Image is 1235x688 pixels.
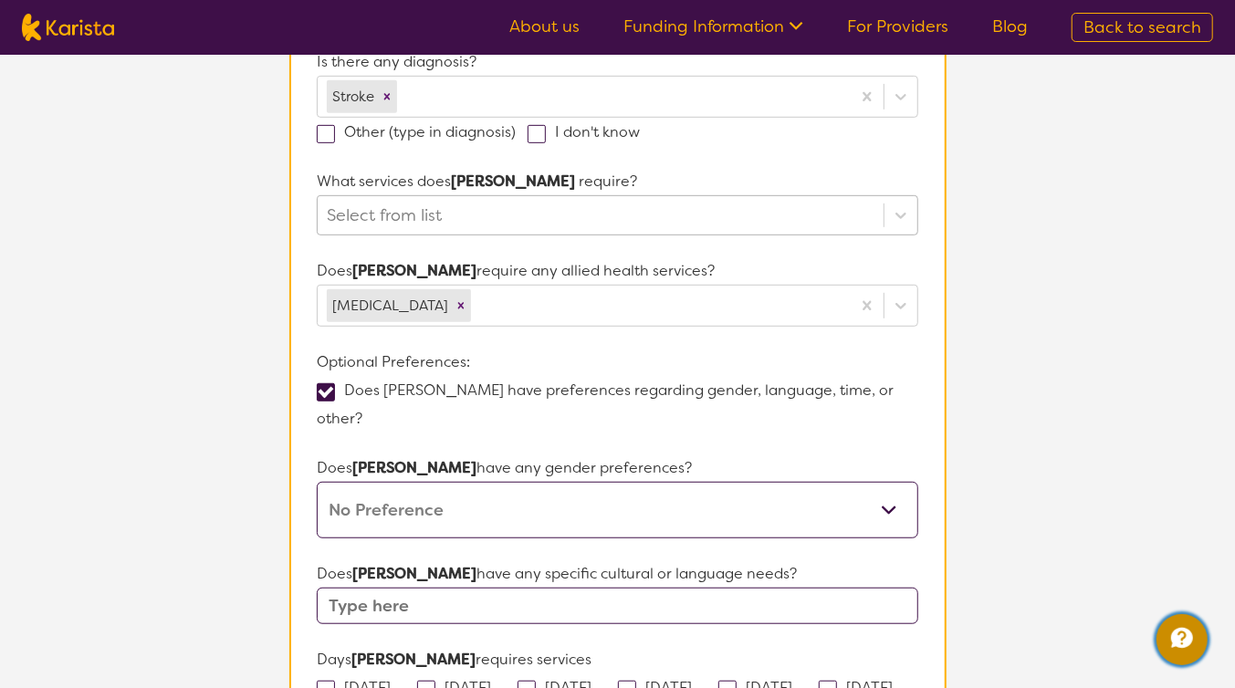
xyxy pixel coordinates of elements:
p: Does have any specific cultural or language needs? [317,560,917,588]
div: Stroke [327,80,377,113]
strong: [PERSON_NAME] [451,172,575,191]
a: About us [509,16,580,37]
input: Type here [317,588,917,624]
p: What services does require? [317,168,917,195]
a: For Providers [847,16,948,37]
p: Days requires services [317,646,917,673]
label: Does [PERSON_NAME] have preferences regarding gender, language, time, or other? [317,380,894,428]
div: Remove Stroke [377,80,397,113]
a: Blog [992,16,1028,37]
a: Funding Information [623,16,803,37]
p: Optional Preferences: [317,349,917,376]
div: [MEDICAL_DATA] [327,289,451,322]
strong: [PERSON_NAME] [352,564,476,583]
strong: [PERSON_NAME] [352,458,476,477]
label: I don't know [528,122,652,141]
p: Does require any allied health services? [317,257,917,285]
button: Channel Menu [1157,614,1208,665]
p: Is there any diagnosis? [317,48,917,76]
img: Karista logo [22,14,114,41]
div: Remove Occupational therapy [451,289,471,322]
strong: [PERSON_NAME] [351,650,476,669]
span: Back to search [1083,16,1201,38]
label: Other (type in diagnosis) [317,122,528,141]
p: Does have any gender preferences? [317,454,917,482]
a: Back to search [1072,13,1213,42]
strong: [PERSON_NAME] [352,261,476,280]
